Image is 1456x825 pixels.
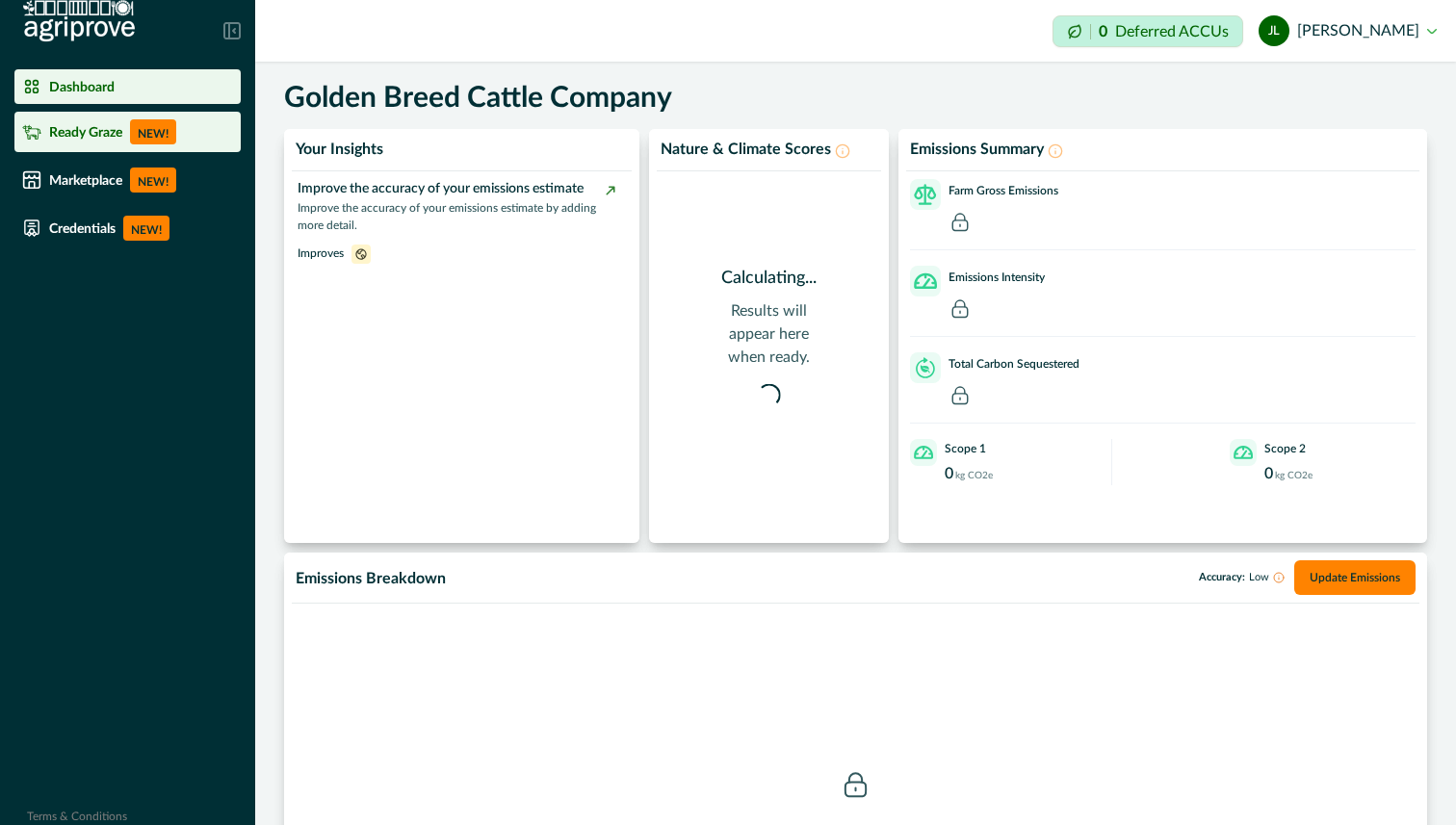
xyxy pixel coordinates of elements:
[284,81,672,116] h5: Golden Breed Cattle Company
[49,124,122,140] p: Ready Graze
[27,811,127,822] a: Terms & Conditions
[1259,8,1437,54] button: Jean Liebenberg[PERSON_NAME]
[49,220,116,236] p: Credentials
[14,112,241,152] a: Ready GrazeNEW!
[1275,469,1313,483] p: kg CO2e
[661,141,831,159] p: Nature & Climate Scores
[1099,24,1107,39] p: 0
[949,269,1045,286] p: Emissions Intensity
[130,168,176,193] p: NEW!
[296,570,446,588] p: Emissions Breakdown
[721,266,817,292] p: Calculating...
[296,141,383,159] p: Your Insights
[14,208,241,248] a: CredentialsNEW!
[949,355,1079,373] p: Total Carbon Sequestered
[298,245,344,262] p: Improves
[298,179,615,199] p: Improve the accuracy of your emissions estimate
[945,440,986,457] p: Scope 1
[123,216,169,241] p: NEW!
[1264,466,1273,481] p: 0
[14,160,241,200] a: MarketplaceNEW!
[1264,440,1306,457] p: Scope 2
[1115,24,1229,39] p: Deferred ACCUs
[49,79,115,94] p: Dashboard
[14,69,241,104] a: Dashboard
[949,182,1058,199] p: Farm Gross Emissions
[1249,572,1269,583] span: Low
[351,245,371,261] span: climate
[49,172,122,188] p: Marketplace
[1294,560,1416,595] button: Update Emissions
[1199,572,1285,583] p: Accuracy:
[910,141,1044,159] p: Emissions Summary
[130,119,176,144] p: NEW!
[945,466,953,481] p: 0
[709,299,829,369] p: Results will appear here when ready.
[298,199,615,234] p: Improve the accuracy of your emissions estimate by adding more detail.
[955,469,993,483] p: kg CO2e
